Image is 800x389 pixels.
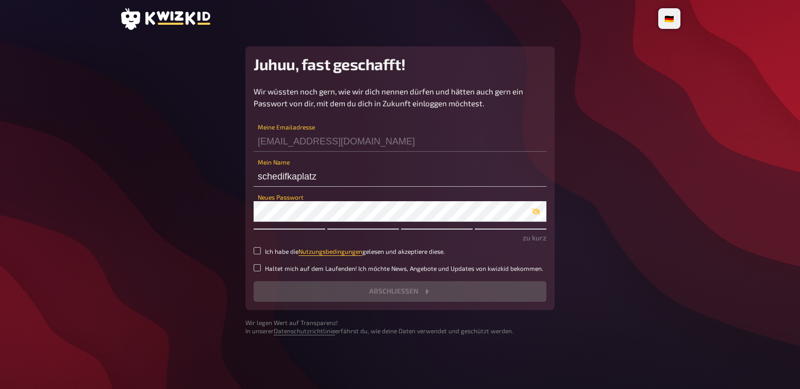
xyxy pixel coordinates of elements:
small: Haltet mich auf dem Laufenden! Ich möchte News, Angebote und Updates von kwizkid bekommen. [265,264,543,273]
p: Wir wüssten noch gern, wie wir dich nennen dürfen und hätten auch gern ein Passwort von dir, mit ... [254,86,546,109]
a: Nutzungsbedingungen [298,248,362,255]
h2: Juhuu, fast geschafft! [254,55,546,73]
small: Wir legen Wert auf Transparenz! In unserer erfährst du, wie deine Daten verwendet und geschützt w... [245,318,555,336]
li: 🇩🇪 [660,10,678,27]
small: Ich habe die gelesen und akzeptiere diese. [265,247,445,256]
input: Mein Name [254,166,546,187]
button: Abschließen [254,281,546,302]
input: Meine Emailadresse [254,131,546,152]
p: zu kurz [254,232,546,243]
a: Datenschutzrichtlinie [274,327,335,334]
